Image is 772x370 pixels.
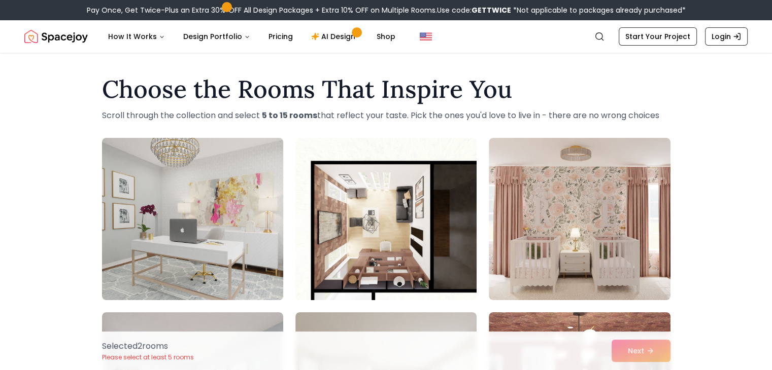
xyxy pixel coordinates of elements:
[100,26,404,47] nav: Main
[102,340,194,352] p: Selected 2 room s
[24,26,88,47] a: Spacejoy
[102,109,670,122] p: Scroll through the collection and select that reflect your taste. Pick the ones you'd love to liv...
[472,5,511,15] b: GETTWICE
[489,138,670,300] img: Room room-3
[97,134,288,304] img: Room room-1
[102,353,194,361] p: Please select at least 5 rooms
[437,5,511,15] span: Use code:
[24,20,748,53] nav: Global
[24,26,88,47] img: Spacejoy Logo
[619,27,697,46] a: Start Your Project
[295,138,477,300] img: Room room-2
[175,26,258,47] button: Design Portfolio
[102,77,670,101] h1: Choose the Rooms That Inspire You
[260,26,301,47] a: Pricing
[420,30,432,43] img: United States
[262,109,317,121] strong: 5 to 15 rooms
[303,26,366,47] a: AI Design
[368,26,404,47] a: Shop
[100,26,173,47] button: How It Works
[87,5,686,15] div: Pay Once, Get Twice-Plus an Extra 30% OFF All Design Packages + Extra 10% OFF on Multiple Rooms.
[511,5,686,15] span: *Not applicable to packages already purchased*
[705,27,748,46] a: Login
